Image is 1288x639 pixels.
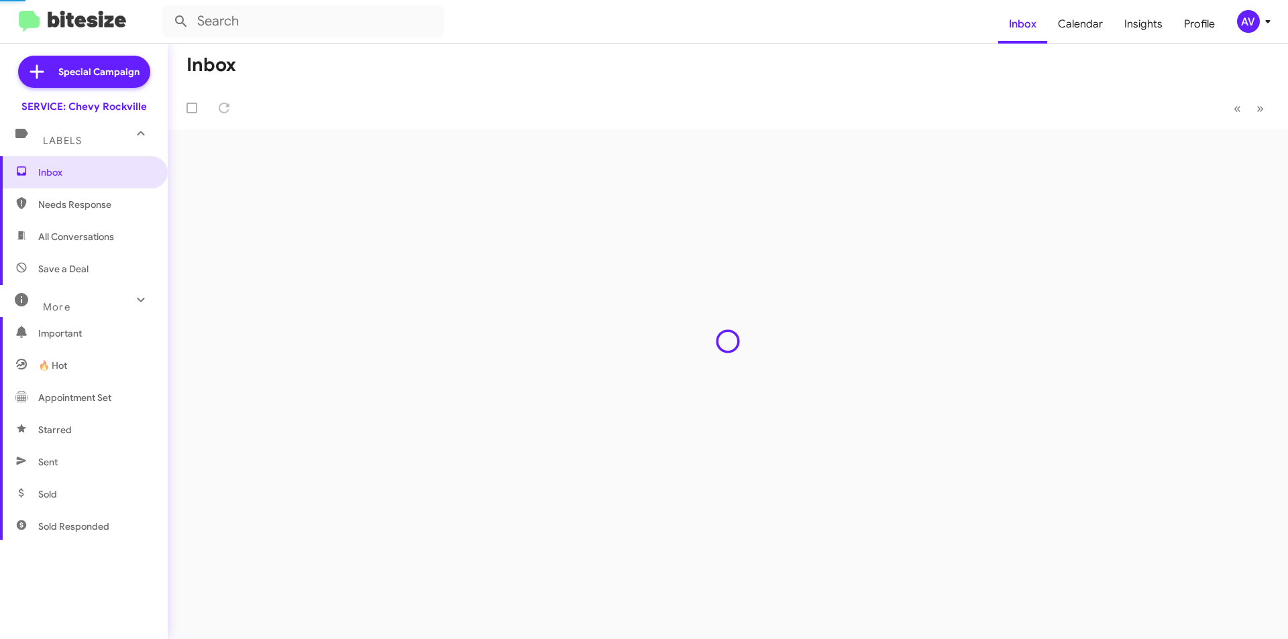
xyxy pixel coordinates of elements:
[1248,95,1272,122] button: Next
[1226,95,1249,122] button: Previous
[38,262,89,276] span: Save a Deal
[38,166,152,179] span: Inbox
[21,100,147,113] div: SERVICE: Chevy Rockville
[38,423,72,437] span: Starred
[1234,100,1241,117] span: «
[38,520,109,533] span: Sold Responded
[1237,10,1260,33] div: AV
[38,359,67,372] span: 🔥 Hot
[998,5,1047,44] a: Inbox
[1256,100,1264,117] span: »
[1226,10,1273,33] button: AV
[38,487,57,501] span: Sold
[43,135,82,147] span: Labels
[1173,5,1226,44] a: Profile
[43,301,70,313] span: More
[58,65,140,78] span: Special Campaign
[1047,5,1114,44] a: Calendar
[162,5,444,38] input: Search
[38,198,152,211] span: Needs Response
[186,54,236,76] h1: Inbox
[1114,5,1173,44] a: Insights
[18,56,150,88] a: Special Campaign
[38,455,58,469] span: Sent
[38,230,114,243] span: All Conversations
[38,391,111,404] span: Appointment Set
[1226,95,1272,122] nav: Page navigation example
[38,327,152,340] span: Important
